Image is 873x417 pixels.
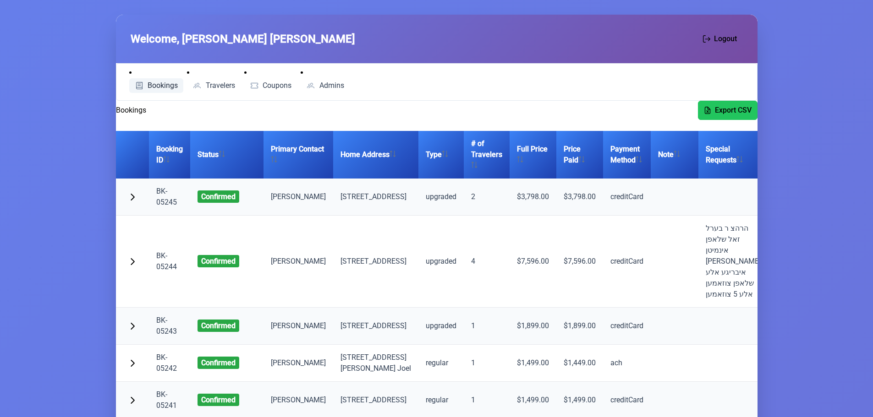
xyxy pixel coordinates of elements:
[333,131,418,179] th: Home Address
[418,131,464,179] th: Type
[264,308,333,345] td: [PERSON_NAME]
[156,353,177,373] a: BK-05242
[301,67,350,93] li: Admins
[198,190,239,203] span: confirmed
[187,78,241,93] a: Travelers
[464,131,510,179] th: # of Travelers
[418,179,464,216] td: upgraded
[556,345,603,382] td: $1,449.00
[264,345,333,382] td: [PERSON_NAME]
[510,308,556,345] td: $1,899.00
[116,105,146,116] h2: Bookings
[464,216,510,308] td: 4
[156,251,177,271] a: BK-05244
[129,67,184,93] li: Bookings
[464,179,510,216] td: 2
[264,179,333,216] td: [PERSON_NAME]
[264,131,333,179] th: Primary Contact
[715,105,752,116] span: Export CSV
[198,255,239,267] span: confirmed
[697,29,743,49] button: Logout
[698,101,758,120] button: Export CSV
[198,394,239,406] span: confirmed
[129,78,184,93] a: Bookings
[333,179,418,216] td: [STREET_ADDRESS]
[244,67,297,93] li: Coupons
[264,216,333,308] td: [PERSON_NAME]
[603,131,651,179] th: Payment Method
[156,390,177,410] a: BK-05241
[156,187,177,206] a: BK-05245
[418,345,464,382] td: regular
[187,67,241,93] li: Travelers
[556,308,603,345] td: $1,899.00
[418,308,464,345] td: upgraded
[418,216,464,308] td: upgraded
[556,131,603,179] th: Price Paid
[603,216,651,308] td: creditCard
[510,345,556,382] td: $1,499.00
[556,179,603,216] td: $3,798.00
[698,131,768,179] th: Special Requests
[714,33,737,44] span: Logout
[131,31,355,47] span: Welcome, [PERSON_NAME] [PERSON_NAME]
[301,78,350,93] a: Admins
[148,82,178,89] span: Bookings
[510,216,556,308] td: $7,596.00
[156,316,177,336] a: BK-05243
[698,216,768,308] td: הרהצ ר בערל זאל שלאפן אינמיטן [PERSON_NAME] איבריגע אלע שלאפן צוזאמען אלע 5 צוזאמען
[190,131,264,179] th: Status
[149,131,190,179] th: Booking ID
[263,82,291,89] span: Coupons
[464,308,510,345] td: 1
[603,345,651,382] td: ach
[510,179,556,216] td: $3,798.00
[603,179,651,216] td: creditCard
[651,131,698,179] th: Note
[333,216,418,308] td: [STREET_ADDRESS]
[603,308,651,345] td: creditCard
[206,82,235,89] span: Travelers
[464,345,510,382] td: 1
[556,216,603,308] td: $7,596.00
[198,357,239,369] span: confirmed
[333,308,418,345] td: [STREET_ADDRESS]
[510,131,556,179] th: Full Price
[198,320,239,332] span: confirmed
[333,345,418,382] td: [STREET_ADDRESS][PERSON_NAME] Joel
[244,78,297,93] a: Coupons
[319,82,344,89] span: Admins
